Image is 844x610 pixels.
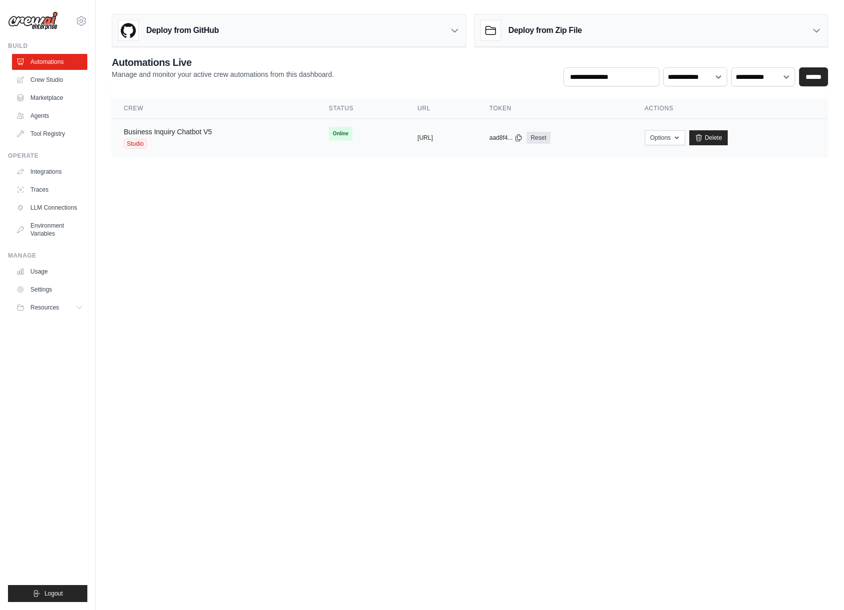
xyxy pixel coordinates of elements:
[527,132,550,144] a: Reset
[12,164,87,180] a: Integrations
[12,90,87,106] a: Marketplace
[12,200,87,216] a: LLM Connections
[12,182,87,198] a: Traces
[124,139,147,149] span: Studio
[124,128,212,136] a: Business Inquiry Chatbot V5
[112,69,334,79] p: Manage and monitor your active crew automations from this dashboard.
[8,11,58,30] img: Logo
[12,54,87,70] a: Automations
[12,108,87,124] a: Agents
[112,55,334,69] h2: Automations Live
[406,98,478,119] th: URL
[118,20,138,40] img: GitHub Logo
[8,585,87,602] button: Logout
[633,98,828,119] th: Actions
[12,300,87,315] button: Resources
[12,264,87,280] a: Usage
[8,252,87,260] div: Manage
[30,304,59,311] span: Resources
[477,98,632,119] th: Token
[12,218,87,242] a: Environment Variables
[317,98,406,119] th: Status
[689,130,728,145] a: Delete
[8,152,87,160] div: Operate
[489,134,523,142] button: aad8f4...
[8,42,87,50] div: Build
[112,98,317,119] th: Crew
[645,130,685,145] button: Options
[12,282,87,298] a: Settings
[12,126,87,142] a: Tool Registry
[146,24,219,36] h3: Deploy from GitHub
[509,24,582,36] h3: Deploy from Zip File
[329,127,352,141] span: Online
[44,590,63,598] span: Logout
[12,72,87,88] a: Crew Studio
